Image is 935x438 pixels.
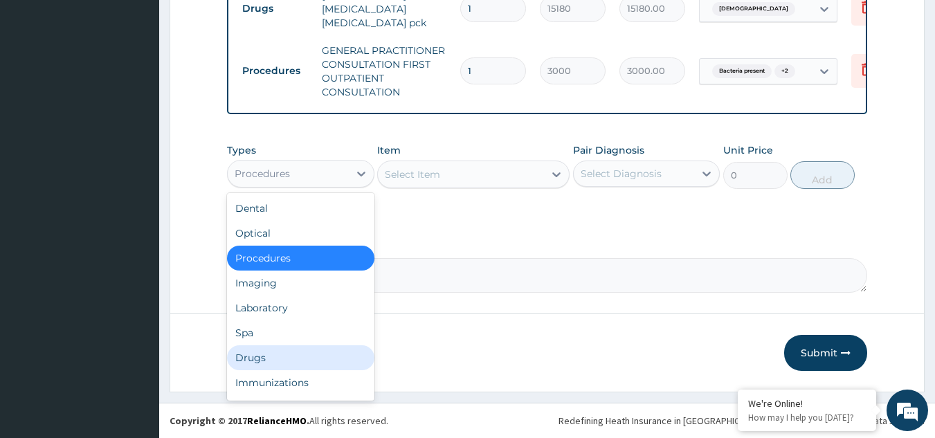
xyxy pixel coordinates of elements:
[227,221,374,246] div: Optical
[784,335,867,371] button: Submit
[581,167,662,181] div: Select Diagnosis
[748,412,866,423] p: How may I help you today?
[170,414,309,427] strong: Copyright © 2017 .
[80,131,191,271] span: We're online!
[377,143,401,157] label: Item
[227,145,256,156] label: Types
[26,69,56,104] img: d_794563401_company_1708531726252_794563401
[72,77,233,95] div: Chat with us now
[227,246,374,271] div: Procedures
[227,271,374,295] div: Imaging
[385,167,440,181] div: Select Item
[235,167,290,181] div: Procedures
[790,161,855,189] button: Add
[227,320,374,345] div: Spa
[559,414,925,428] div: Redefining Heath Insurance in [GEOGRAPHIC_DATA] using Telemedicine and Data Science!
[227,239,868,250] label: Comment
[227,345,374,370] div: Drugs
[712,2,795,16] span: [DEMOGRAPHIC_DATA]
[573,143,644,157] label: Pair Diagnosis
[748,397,866,410] div: We're Online!
[235,58,315,84] td: Procedures
[7,291,264,340] textarea: Type your message and hit 'Enter'
[227,196,374,221] div: Dental
[712,64,772,78] span: Bacteria present
[227,370,374,395] div: Immunizations
[723,143,773,157] label: Unit Price
[227,395,374,420] div: Others
[227,7,260,40] div: Minimize live chat window
[774,64,795,78] span: + 2
[247,414,307,427] a: RelianceHMO
[159,403,935,438] footer: All rights reserved.
[227,295,374,320] div: Laboratory
[315,37,453,106] td: GENERAL PRACTITIONER CONSULTATION FIRST OUTPATIENT CONSULTATION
